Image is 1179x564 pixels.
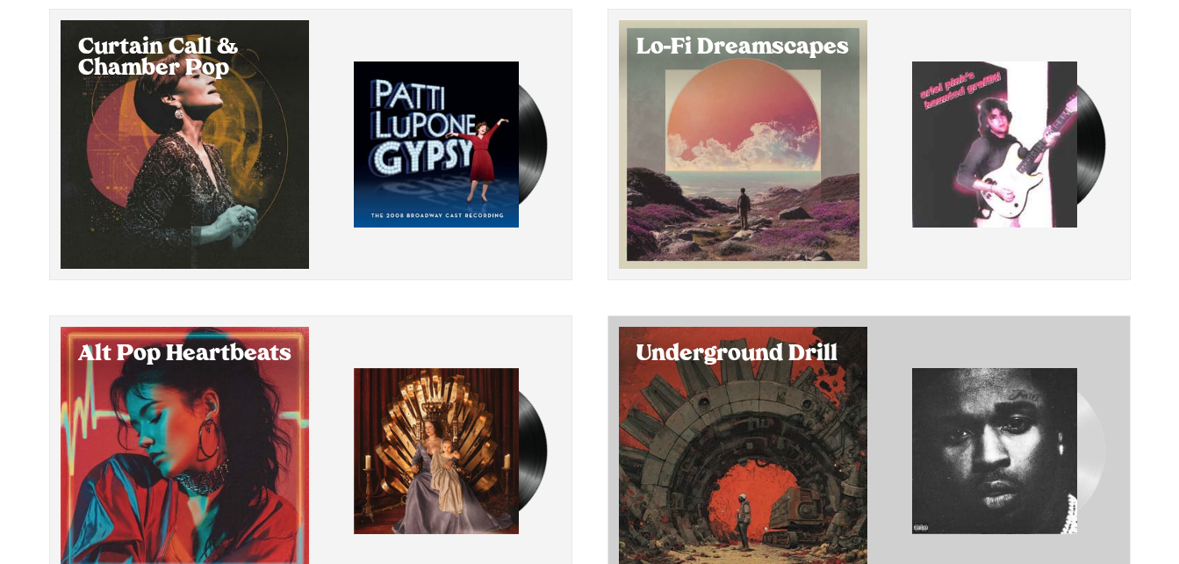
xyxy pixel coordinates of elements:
div: Select Curtain Call & Chamber Pop [61,20,309,269]
div: Select Lo-Fi Dreamscapes [619,20,867,269]
button: Select Curtain Call & Chamber Pop [49,9,572,280]
button: Select Lo-Fi Dreamscapes [607,9,1131,280]
h2: Underground Drill [636,344,850,365]
h2: Curtain Call & Chamber Pop [78,38,291,80]
h2: Alt Pop Heartbeats [78,344,291,365]
h2: Lo-Fi Dreamscapes [636,38,850,59]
